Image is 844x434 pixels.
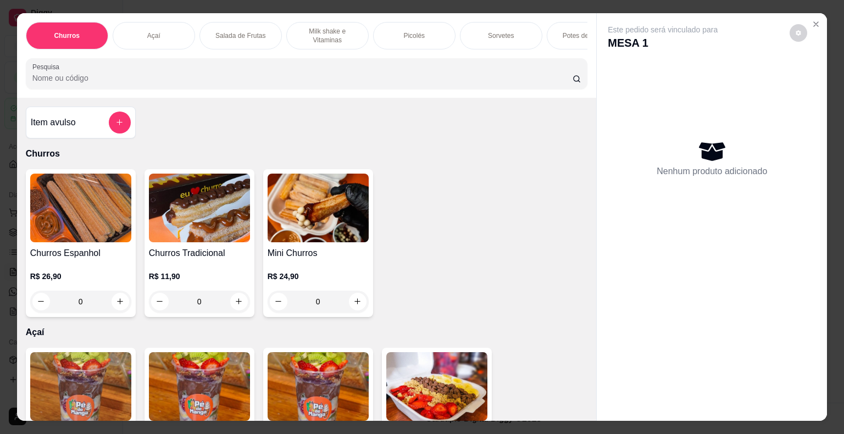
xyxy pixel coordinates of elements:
[31,116,76,129] h4: Item avulso
[386,352,487,421] img: product-image
[488,31,514,40] p: Sorvetes
[149,174,250,242] img: product-image
[26,147,588,160] p: Churros
[147,31,160,40] p: Açaí
[30,271,131,282] p: R$ 26,90
[790,24,807,42] button: decrease-product-quantity
[30,174,131,242] img: product-image
[54,31,80,40] p: Churros
[109,112,131,133] button: add-separate-item
[403,31,425,40] p: Picolés
[32,62,63,71] label: Pesquisa
[215,31,265,40] p: Salada de Frutas
[149,271,250,282] p: R$ 11,90
[563,31,613,40] p: Potes de Sorvete
[608,24,718,35] p: Este pedido será vinculado para
[807,15,825,33] button: Close
[30,352,131,421] img: product-image
[608,35,718,51] p: MESA 1
[268,247,369,260] h4: Mini Churros
[30,247,131,260] h4: Churros Espanhol
[268,271,369,282] p: R$ 24,90
[26,326,588,339] p: Açaí
[149,352,250,421] img: product-image
[32,73,573,84] input: Pesquisa
[268,174,369,242] img: product-image
[149,247,250,260] h4: Churros Tradicional
[268,352,369,421] img: product-image
[657,165,767,178] p: Nenhum produto adicionado
[296,27,359,44] p: Milk shake e Vitaminas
